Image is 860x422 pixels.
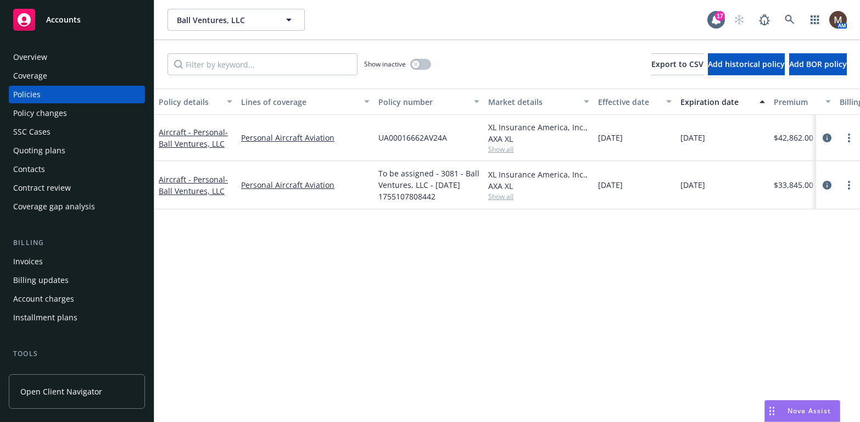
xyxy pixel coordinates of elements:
[774,132,813,143] span: $42,862.00
[488,169,589,192] div: XL Insurance America, Inc., AXA XL
[764,400,840,422] button: Nova Assist
[9,142,145,159] a: Quoting plans
[753,9,775,31] a: Report a Bug
[728,9,750,31] a: Start snowing
[13,290,74,308] div: Account charges
[9,86,145,103] a: Policies
[13,198,95,215] div: Coverage gap analysis
[598,132,623,143] span: [DATE]
[680,96,753,108] div: Expiration date
[9,123,145,141] a: SSC Cases
[680,179,705,191] span: [DATE]
[789,59,847,69] span: Add BOR policy
[159,174,228,196] a: Aircraft - Personal
[488,96,577,108] div: Market details
[13,86,41,103] div: Policies
[374,88,484,115] button: Policy number
[651,59,703,69] span: Export to CSV
[9,290,145,308] a: Account charges
[651,53,703,75] button: Export to CSV
[774,179,813,191] span: $33,845.00
[9,309,145,326] a: Installment plans
[9,348,145,359] div: Tools
[842,131,856,145] a: more
[769,88,835,115] button: Premium
[488,145,589,154] span: Show all
[241,179,370,191] a: Personal Aircraft Aviation
[177,14,272,26] span: Ball Ventures, LLC
[13,48,47,66] div: Overview
[9,4,145,35] a: Accounts
[488,192,589,201] span: Show all
[364,59,406,69] span: Show inactive
[378,168,479,202] span: To be assigned - 3081 - Ball Ventures, LLC - [DATE] 1755107808442
[9,198,145,215] a: Coverage gap analysis
[804,9,826,31] a: Switch app
[829,11,847,29] img: photo
[598,96,660,108] div: Effective date
[378,132,447,143] span: UA00016662AV24A
[13,309,77,326] div: Installment plans
[13,179,71,197] div: Contract review
[241,96,358,108] div: Lines of coverage
[9,237,145,248] div: Billing
[159,96,220,108] div: Policy details
[167,9,305,31] button: Ball Ventures, LLC
[13,253,43,270] div: Invoices
[9,48,145,66] a: Overview
[13,67,47,85] div: Coverage
[20,386,102,397] span: Open Client Navigator
[9,364,145,381] a: Manage files
[46,15,81,24] span: Accounts
[774,96,819,108] div: Premium
[13,104,67,122] div: Policy changes
[680,132,705,143] span: [DATE]
[13,160,45,178] div: Contacts
[9,67,145,85] a: Coverage
[159,174,228,196] span: - Ball Ventures, LLC
[488,121,589,145] div: XL Insurance America, Inc., AXA XL
[241,132,370,143] a: Personal Aircraft Aviation
[484,88,594,115] button: Market details
[842,179,856,192] a: more
[779,9,801,31] a: Search
[9,253,145,270] a: Invoices
[820,179,834,192] a: circleInformation
[378,96,467,108] div: Policy number
[237,88,374,115] button: Lines of coverage
[9,179,145,197] a: Contract review
[715,11,725,21] div: 17
[788,406,831,415] span: Nova Assist
[676,88,769,115] button: Expiration date
[167,53,358,75] input: Filter by keyword...
[154,88,237,115] button: Policy details
[594,88,676,115] button: Effective date
[820,131,834,145] a: circleInformation
[708,59,785,69] span: Add historical policy
[9,271,145,289] a: Billing updates
[13,364,60,381] div: Manage files
[708,53,785,75] button: Add historical policy
[13,123,51,141] div: SSC Cases
[13,271,69,289] div: Billing updates
[765,401,779,421] div: Drag to move
[159,127,228,149] span: - Ball Ventures, LLC
[598,179,623,191] span: [DATE]
[13,142,65,159] div: Quoting plans
[159,127,228,149] a: Aircraft - Personal
[9,160,145,178] a: Contacts
[9,104,145,122] a: Policy changes
[789,53,847,75] button: Add BOR policy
